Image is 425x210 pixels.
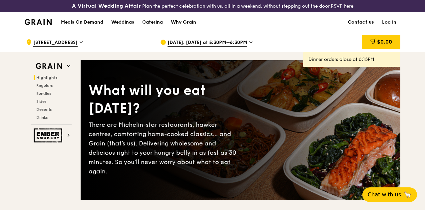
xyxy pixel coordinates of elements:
span: 🦙 [404,191,412,199]
img: Grain web logo [34,60,64,72]
a: Catering [138,12,167,32]
a: Log in [378,12,400,32]
span: [DATE], [DATE] at 5:30PM–6:30PM [168,39,247,47]
span: Desserts [36,107,52,112]
span: Regulars [36,83,53,88]
button: Chat with us🦙 [362,187,417,202]
div: Plan the perfect celebration with us, all in a weekend, without stepping out the door. [71,3,354,9]
a: Weddings [107,12,138,32]
span: Highlights [36,75,58,80]
div: Why Grain [171,12,196,32]
span: $0.00 [377,39,392,45]
span: Sides [36,99,46,104]
a: RSVP here [331,3,353,9]
span: Chat with us [368,191,401,199]
span: Bundles [36,91,51,96]
a: GrainGrain [25,12,52,32]
div: Catering [142,12,163,32]
span: Drinks [36,115,48,120]
a: Contact us [344,12,378,32]
div: What will you eat [DATE]? [89,82,240,117]
div: Weddings [111,12,134,32]
h1: Meals On Demand [61,19,103,26]
div: There are Michelin-star restaurants, hawker centres, comforting home-cooked classics… and Grain (... [89,120,240,176]
span: [STREET_ADDRESS] [33,39,78,47]
a: Why Grain [167,12,200,32]
h3: A Virtual Wedding Affair [72,3,141,9]
img: Ember Smokery web logo [34,128,64,142]
img: Grain [25,19,52,25]
div: Dinner orders close at 6:15PM [308,56,395,63]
